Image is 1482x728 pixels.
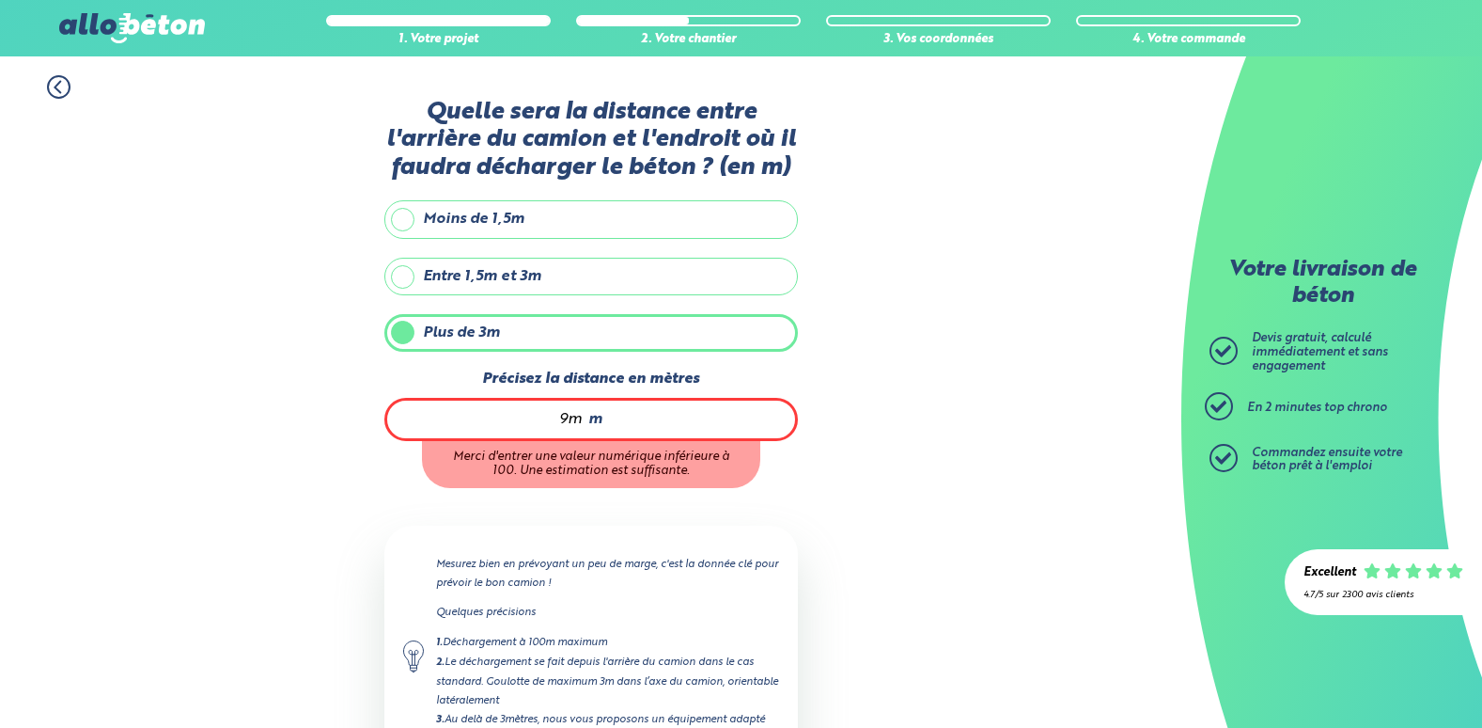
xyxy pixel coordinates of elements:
div: 1. Votre projet [326,33,551,47]
strong: 3. [436,715,445,725]
label: Entre 1,5m et 3m [384,258,798,295]
div: Déchargement à 100m maximum [436,633,779,653]
span: m [588,411,602,428]
img: allobéton [59,13,204,43]
p: Mesurez bien en prévoyant un peu de marge, c'est la donnée clé pour prévoir le bon camion ! [436,555,779,593]
label: Plus de 3m [384,314,798,352]
div: 4. Votre commande [1076,33,1301,47]
label: Quelle sera la distance entre l'arrière du camion et l'endroit où il faudra décharger le béton ? ... [384,99,798,182]
div: Le déchargement se fait depuis l'arrière du camion dans le cas standard. Goulotte de maximum 3m d... [436,653,779,710]
div: 4.7/5 sur 2300 avis clients [1303,590,1463,600]
div: 3. Vos coordonnées [826,33,1051,47]
label: Précisez la distance en mètres [384,371,798,388]
p: Quelques précisions [436,603,779,622]
span: Commandez ensuite votre béton prêt à l'emploi [1252,447,1402,473]
strong: 1. [436,638,443,648]
strong: 2. [436,657,445,668]
div: Merci d'entrer une valeur numérique inférieure à 100. Une estimation est suffisante. [422,441,760,487]
span: Devis gratuit, calculé immédiatement et sans engagement [1252,332,1388,372]
iframe: Help widget launcher [1315,655,1461,707]
div: Excellent [1303,566,1356,580]
label: Moins de 1,5m [384,200,798,238]
div: 2. Votre chantier [576,33,801,47]
span: En 2 minutes top chrono [1247,402,1387,414]
input: 0 [406,410,584,429]
p: Votre livraison de béton [1214,258,1430,309]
